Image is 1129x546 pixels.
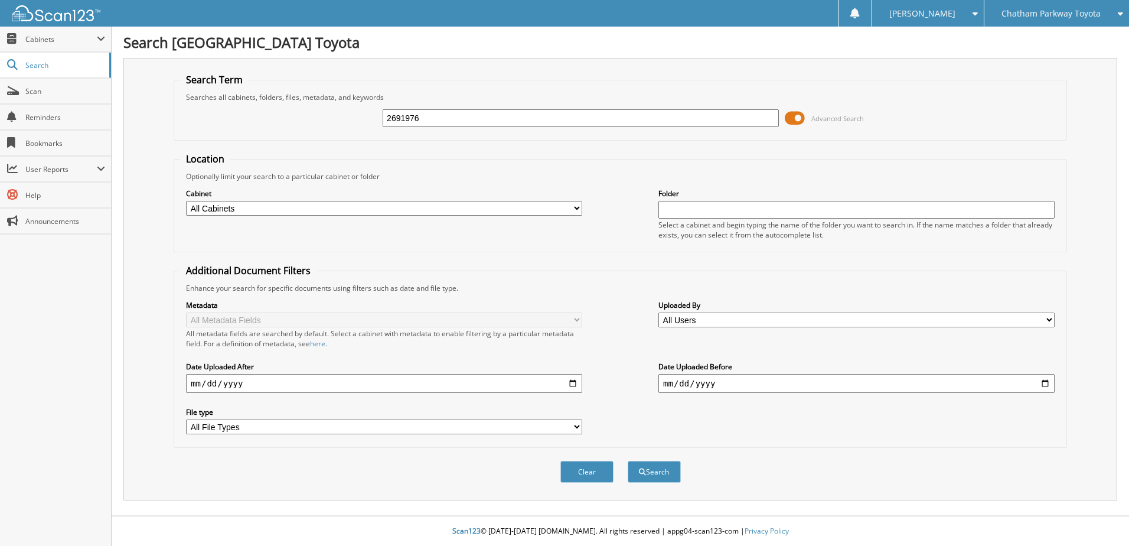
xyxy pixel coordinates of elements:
label: Uploaded By [658,300,1055,310]
span: Advanced Search [811,114,864,123]
iframe: Chat Widget [1070,489,1129,546]
span: Help [25,190,105,200]
label: Date Uploaded Before [658,362,1055,372]
div: Select a cabinet and begin typing the name of the folder you want to search in. If the name match... [658,220,1055,240]
legend: Search Term [180,73,249,86]
label: Cabinet [186,188,582,199]
button: Search [628,461,681,483]
div: Optionally limit your search to a particular cabinet or folder [180,171,1061,181]
span: Reminders [25,112,105,122]
span: [PERSON_NAME] [889,10,955,17]
span: Scan [25,86,105,96]
span: Scan123 [452,526,481,536]
span: Search [25,60,103,70]
button: Clear [560,461,614,483]
div: All metadata fields are searched by default. Select a cabinet with metadata to enable filtering b... [186,329,582,349]
label: Date Uploaded After [186,362,582,372]
label: Folder [658,188,1055,199]
div: Enhance your search for specific documents using filters such as date and file type. [180,283,1061,293]
span: Bookmarks [25,138,105,148]
img: scan123-logo-white.svg [12,5,100,21]
div: © [DATE]-[DATE] [DOMAIN_NAME]. All rights reserved | appg04-scan123-com | [112,517,1129,546]
span: Chatham Parkway Toyota [1001,10,1101,17]
label: File type [186,407,582,417]
a: here [310,339,325,349]
h1: Search [GEOGRAPHIC_DATA] Toyota [123,32,1117,52]
legend: Location [180,152,230,165]
a: Privacy Policy [745,526,789,536]
span: User Reports [25,164,97,174]
legend: Additional Document Filters [180,264,316,277]
div: Searches all cabinets, folders, files, metadata, and keywords [180,92,1061,102]
span: Cabinets [25,34,97,44]
input: end [658,374,1055,393]
input: start [186,374,582,393]
label: Metadata [186,300,582,310]
span: Announcements [25,216,105,226]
